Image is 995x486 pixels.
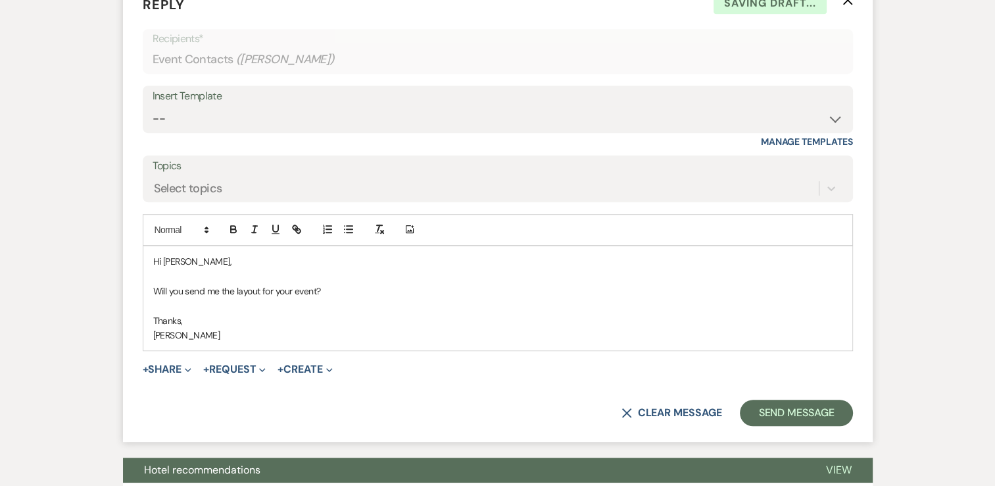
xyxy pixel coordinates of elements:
[153,47,843,72] div: Event Contacts
[153,328,842,342] p: [PERSON_NAME]
[826,463,852,477] span: View
[621,408,721,418] button: Clear message
[153,284,842,298] p: Will you send me the layout for your event?
[761,136,853,148] a: Manage Templates
[278,364,332,375] button: Create
[805,458,873,483] button: View
[740,400,852,426] button: Send Message
[154,179,222,197] div: Select topics
[153,254,842,269] p: Hi [PERSON_NAME],
[153,157,843,176] label: Topics
[153,30,843,47] p: Recipients*
[236,51,335,68] span: ( [PERSON_NAME] )
[153,87,843,106] div: Insert Template
[203,364,209,375] span: +
[153,313,842,328] p: Thanks,
[278,364,283,375] span: +
[143,364,192,375] button: Share
[143,364,149,375] span: +
[123,458,805,483] button: Hotel recommendations
[203,364,266,375] button: Request
[144,463,260,477] span: Hotel recommendations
